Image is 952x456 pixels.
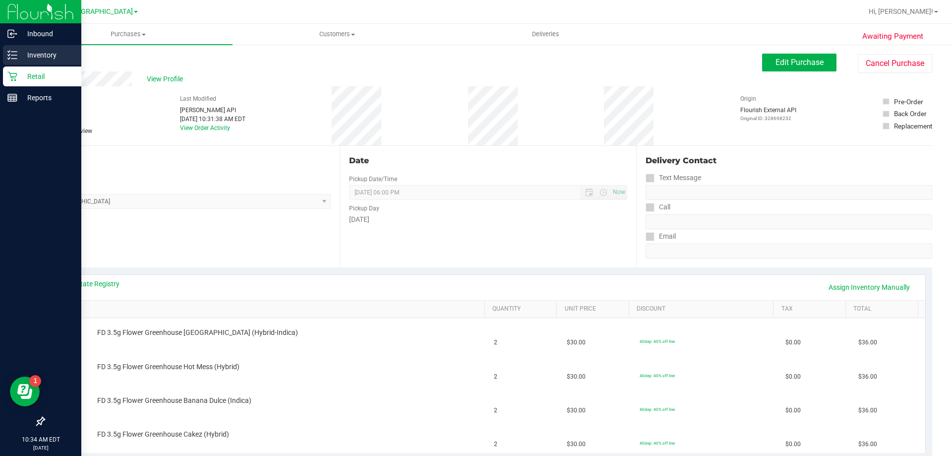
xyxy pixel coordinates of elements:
div: Back Order [894,109,927,119]
a: Customers [233,24,441,45]
span: FD 3.5g Flower Greenhouse Banana Dulce (Indica) [97,396,251,405]
a: View Order Activity [180,125,230,131]
span: FD 3.5g Flower Greenhouse Cakez (Hybrid) [97,430,229,439]
label: Last Modified [180,94,216,103]
span: $30.00 [567,440,586,449]
div: Replacement [894,121,932,131]
div: Delivery Contact [646,155,932,167]
span: [GEOGRAPHIC_DATA] [65,7,133,16]
span: 2 [494,338,497,347]
span: FD 3.5g Flower Greenhouse Hot Mess (Hybrid) [97,362,239,372]
span: 40dep: 40% off line [640,407,675,412]
span: View Profile [147,74,186,84]
span: $0.00 [785,440,801,449]
a: Deliveries [441,24,650,45]
span: 40dep: 40% off line [640,339,675,344]
span: $0.00 [785,338,801,347]
span: Deliveries [519,30,573,39]
inline-svg: Reports [7,93,17,103]
span: Customers [233,30,441,39]
div: Pre-Order [894,97,923,107]
div: Flourish External API [740,106,796,122]
span: 2 [494,406,497,415]
span: Purchases [24,30,233,39]
div: [DATE] [349,214,627,225]
input: Format: (999) 999-9999 [646,214,932,229]
span: $30.00 [567,406,586,415]
span: $0.00 [785,406,801,415]
label: Origin [740,94,756,103]
label: Pickup Day [349,204,379,213]
a: Unit Price [565,305,625,313]
a: SKU [59,305,480,313]
span: Awaiting Payment [862,31,923,42]
span: FD 3.5g Flower Greenhouse [GEOGRAPHIC_DATA] (Hybrid-Indica) [97,328,298,337]
a: Purchases [24,24,233,45]
div: [PERSON_NAME] API [180,106,245,115]
p: Reports [17,92,77,104]
iframe: Resource center [10,377,40,406]
p: Retail [17,70,77,82]
input: Format: (999) 999-9999 [646,185,932,200]
button: Edit Purchase [762,54,836,71]
p: [DATE] [4,444,77,452]
a: Assign Inventory Manually [822,279,916,296]
span: $36.00 [858,372,877,382]
span: 2 [494,372,497,382]
label: Call [646,200,670,214]
span: $36.00 [858,406,877,415]
p: Inbound [17,28,77,40]
p: 10:34 AM EDT [4,435,77,444]
label: Pickup Date/Time [349,175,397,184]
span: $0.00 [785,372,801,382]
label: Email [646,229,676,244]
div: [DATE] 10:31:38 AM EDT [180,115,245,124]
a: Tax [781,305,842,313]
span: 2 [494,440,497,449]
span: Hi, [PERSON_NAME]! [869,7,933,15]
label: Text Message [646,171,701,185]
a: View State Registry [60,279,119,289]
span: 40dep: 40% off line [640,441,675,446]
span: $30.00 [567,372,586,382]
iframe: Resource center unread badge [29,375,41,387]
span: 40dep: 40% off line [640,373,675,378]
p: Original ID: 328698232 [740,115,796,122]
button: Cancel Purchase [858,54,932,73]
inline-svg: Retail [7,71,17,81]
span: $36.00 [858,338,877,347]
span: $30.00 [567,338,586,347]
inline-svg: Inventory [7,50,17,60]
div: Date [349,155,627,167]
span: $36.00 [858,440,877,449]
a: Total [853,305,914,313]
inline-svg: Inbound [7,29,17,39]
span: Edit Purchase [775,58,824,67]
a: Quantity [492,305,553,313]
div: Location [44,155,331,167]
a: Discount [637,305,770,313]
p: Inventory [17,49,77,61]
